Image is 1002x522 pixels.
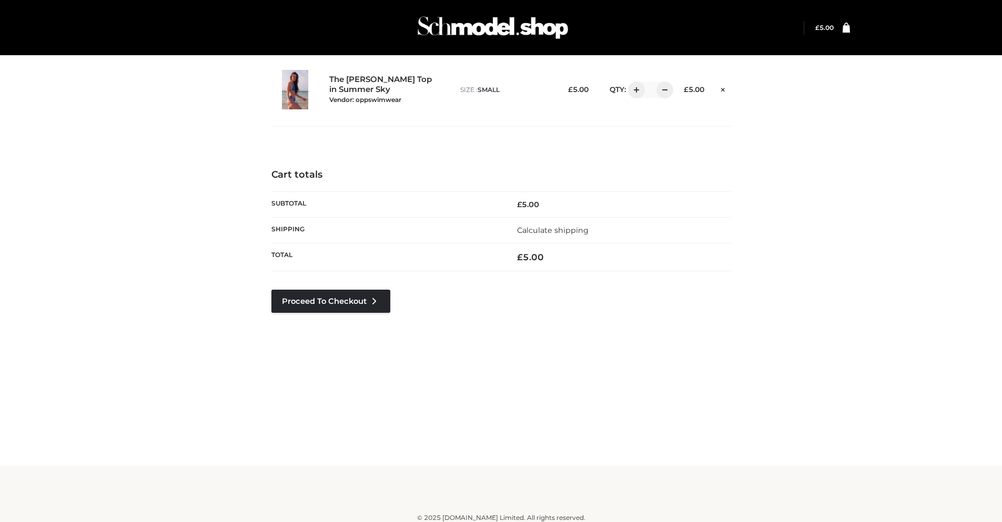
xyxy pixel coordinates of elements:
[329,96,401,104] small: Vendor: oppswimwear
[517,200,522,209] span: £
[478,86,500,94] span: SMALL
[599,81,666,98] div: QTY:
[684,85,704,94] bdi: 5.00
[517,200,539,209] bdi: 5.00
[271,243,501,271] th: Total
[271,217,501,243] th: Shipping
[568,85,589,94] bdi: 5.00
[460,85,550,95] p: size :
[815,24,819,32] span: £
[271,290,390,313] a: Proceed to Checkout
[271,191,501,217] th: Subtotal
[684,85,689,94] span: £
[715,81,731,95] a: Remove this item
[517,226,589,235] a: Calculate shipping
[815,24,834,32] bdi: 5.00
[815,24,834,32] a: £5.00
[329,75,438,104] a: The [PERSON_NAME] Top in Summer SkyVendor: oppswimwear
[271,169,731,181] h4: Cart totals
[568,85,573,94] span: £
[517,252,544,262] bdi: 5.00
[517,252,523,262] span: £
[414,7,572,48] img: Schmodel Admin 964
